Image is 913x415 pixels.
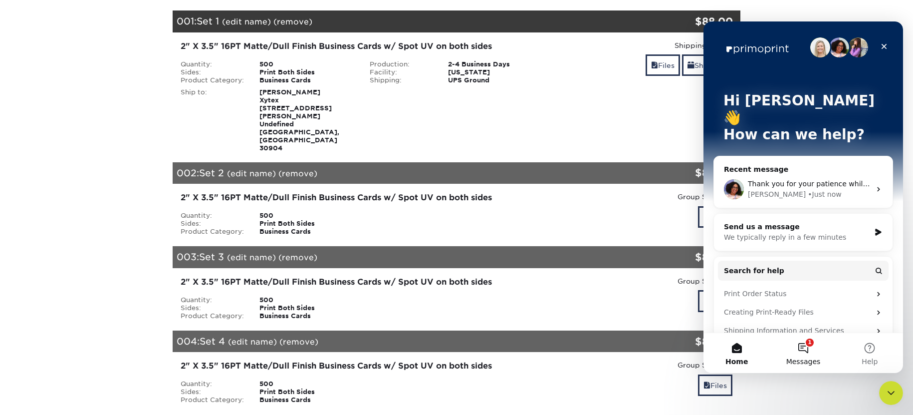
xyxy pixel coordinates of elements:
a: Shipping [682,54,732,76]
div: Print Both Sides [252,304,362,312]
div: 500 [252,296,362,304]
div: Business Cards [252,76,362,84]
div: 001: [173,10,646,32]
span: files [651,61,658,69]
div: We typically reply in a few minutes [20,211,167,221]
iframe: Intercom live chat [703,21,903,373]
div: 002: [173,162,646,184]
a: (edit name) [227,169,276,178]
span: Set 2 [199,167,224,178]
div: [US_STATE] [441,68,551,76]
div: Sides: [173,304,252,312]
span: Home [22,337,44,344]
div: Shipping: [362,76,441,84]
a: (edit name) [227,253,276,262]
div: Print Both Sides [252,388,362,396]
div: Quantity: [173,212,252,220]
div: Business Cards [252,396,362,404]
div: Send us a messageWe typically reply in a few minutes [10,192,190,230]
div: Print Both Sides [252,220,362,228]
div: Ship to: [173,88,252,152]
span: Search for help [20,244,81,255]
div: Sides: [173,68,252,76]
div: Sides: [173,388,252,396]
button: Messages [66,312,133,352]
span: Messages [83,337,117,344]
div: $88.00 [646,250,733,265]
div: 004: [173,331,646,353]
a: (remove) [279,337,318,347]
div: Quantity: [173,60,252,68]
div: [PERSON_NAME] [44,168,102,178]
a: Files [698,206,732,228]
div: Shipping: [558,40,732,50]
div: Creating Print-Ready Files [20,286,167,296]
div: Product Category: [173,76,252,84]
span: Set 1 [197,15,219,26]
div: $88.00 [646,334,733,349]
div: Shipping Information and Services [14,300,185,319]
div: $88.00 [646,165,733,180]
div: Quantity: [173,380,252,388]
div: Product Category: [173,228,252,236]
span: files [703,382,710,390]
div: 2-4 Business Days [441,60,551,68]
div: • Just now [104,168,138,178]
div: 500 [252,212,362,220]
button: Help [133,312,200,352]
div: 2" X 3.5" 16PT Matte/Dull Finish Business Cards w/ Spot UV on both sides [181,276,543,288]
div: Shipping Information and Services [20,304,167,315]
div: Quantity: [173,296,252,304]
div: $88.00 [646,14,733,29]
div: Print Order Status [14,263,185,282]
span: shipping [687,61,694,69]
div: 003: [173,246,646,268]
div: Sides: [173,220,252,228]
div: Group Shipped [558,276,732,286]
div: 2" X 3.5" 16PT Matte/Dull Finish Business Cards w/ Spot UV on both sides [181,40,543,52]
a: Files [698,290,732,312]
a: (edit name) [222,17,271,26]
div: Group Shipped [558,192,732,202]
span: Thank you for your patience while I review. I have added 4 new sets to your cart. Please review a... [44,158,680,166]
div: Print Order Status [20,267,167,278]
div: 500 [252,380,362,388]
div: Print Both Sides [252,68,362,76]
a: Files [698,375,732,396]
a: (edit name) [228,337,277,347]
button: Search for help [14,239,185,259]
div: Business Cards [252,312,362,320]
strong: [PERSON_NAME] Xytex [STREET_ADDRESS][PERSON_NAME] Undefined [GEOGRAPHIC_DATA], [GEOGRAPHIC_DATA] ... [259,88,339,152]
div: UPS Ground [441,76,551,84]
div: 2" X 3.5" 16PT Matte/Dull Finish Business Cards w/ Spot UV on both sides [181,192,543,204]
div: Group Shipped [558,360,732,370]
div: 2" X 3.5" 16PT Matte/Dull Finish Business Cards w/ Spot UV on both sides [181,360,543,372]
a: (remove) [278,253,317,262]
iframe: Intercom live chat [879,381,903,405]
span: Help [158,337,174,344]
div: Business Cards [252,228,362,236]
a: Files [646,54,680,76]
div: 500 [252,60,362,68]
div: Facility: [362,68,441,76]
div: Product Category: [173,312,252,320]
a: (remove) [278,169,317,178]
span: Set 4 [200,336,225,347]
div: Production: [362,60,441,68]
a: (remove) [273,17,312,26]
div: Close [172,16,190,34]
div: Send us a message [20,200,167,211]
span: Set 3 [199,251,224,262]
div: Product Category: [173,396,252,404]
div: Creating Print-Ready Files [14,282,185,300]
